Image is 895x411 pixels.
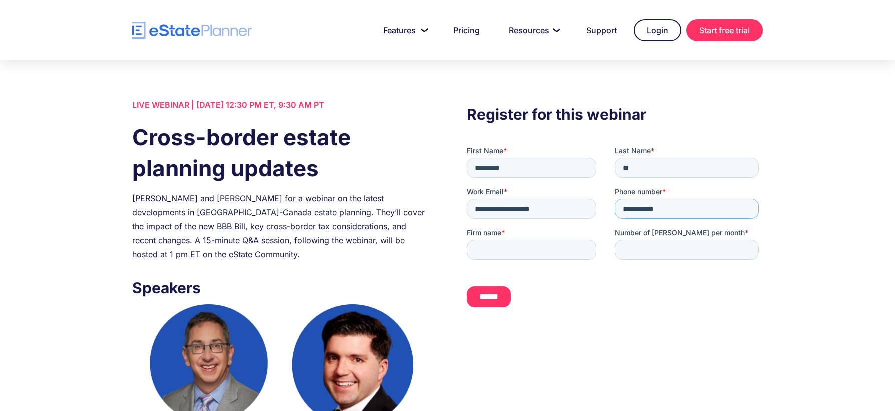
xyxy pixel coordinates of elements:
[634,19,681,41] a: Login
[686,19,763,41] a: Start free trial
[132,276,428,299] h3: Speakers
[371,20,436,40] a: Features
[132,98,428,112] div: LIVE WEBINAR | [DATE] 12:30 PM ET, 9:30 AM PT
[497,20,569,40] a: Resources
[467,146,763,316] iframe: Form 0
[132,191,428,261] div: [PERSON_NAME] and [PERSON_NAME] for a webinar on the latest developments in [GEOGRAPHIC_DATA]-Can...
[467,103,763,126] h3: Register for this webinar
[132,122,428,184] h1: Cross-border estate planning updates
[574,20,629,40] a: Support
[132,22,252,39] a: home
[441,20,492,40] a: Pricing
